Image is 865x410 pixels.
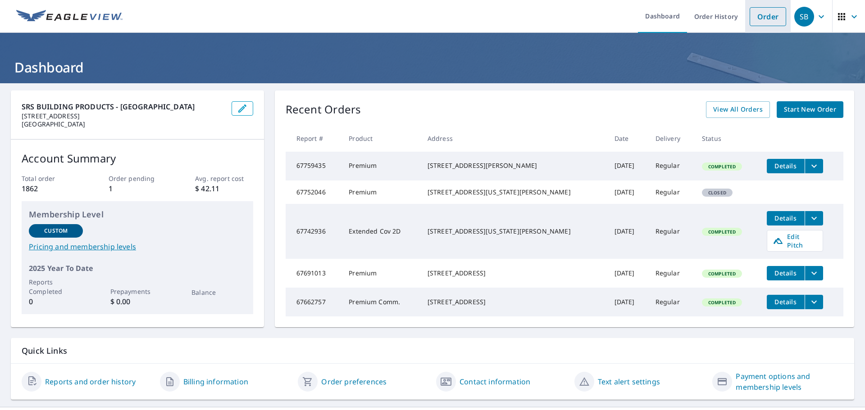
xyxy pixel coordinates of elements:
td: 67752046 [286,180,342,204]
button: detailsBtn-67742936 [767,211,805,225]
p: [STREET_ADDRESS] [22,112,224,120]
button: detailsBtn-67691013 [767,266,805,280]
div: SB [794,7,814,27]
td: Extended Cov 2D [341,204,420,259]
th: Date [607,125,648,152]
img: EV Logo [16,10,123,23]
p: Quick Links [22,345,843,356]
p: Recent Orders [286,101,361,118]
div: [STREET_ADDRESS] [428,297,600,306]
span: Completed [703,163,741,170]
p: Custom [44,227,68,235]
td: Regular [648,152,695,180]
td: [DATE] [607,288,648,316]
p: $ 0.00 [110,296,164,307]
p: Account Summary [22,150,253,167]
button: filesDropdownBtn-67691013 [805,266,823,280]
button: filesDropdownBtn-67742936 [805,211,823,225]
div: [STREET_ADDRESS][PERSON_NAME] [428,161,600,170]
span: Details [772,214,799,222]
button: detailsBtn-67759435 [767,159,805,173]
td: Regular [648,180,695,204]
button: filesDropdownBtn-67662757 [805,295,823,309]
span: Details [772,297,799,306]
p: Total order [22,174,79,183]
p: Membership Level [29,208,246,221]
td: Premium [341,259,420,288]
span: Details [772,162,799,170]
td: 67759435 [286,152,342,180]
th: Report # [286,125,342,152]
td: Premium [341,180,420,204]
p: 0 [29,296,83,307]
button: detailsBtn-67662757 [767,295,805,309]
td: 67691013 [286,259,342,288]
span: Start New Order [784,104,836,115]
a: Billing information [183,376,248,387]
td: 67662757 [286,288,342,316]
td: Premium [341,152,420,180]
td: 67742936 [286,204,342,259]
th: Address [420,125,607,152]
td: Regular [648,204,695,259]
p: Order pending [109,174,166,183]
td: [DATE] [607,259,648,288]
span: Completed [703,299,741,306]
p: 1 [109,183,166,194]
button: filesDropdownBtn-67759435 [805,159,823,173]
span: Completed [703,270,741,277]
td: [DATE] [607,204,648,259]
p: 1862 [22,183,79,194]
td: [DATE] [607,152,648,180]
p: Avg. report cost [195,174,253,183]
td: Premium Comm. [341,288,420,316]
th: Status [695,125,760,152]
td: Regular [648,259,695,288]
a: Reports and order history [45,376,136,387]
h1: Dashboard [11,58,854,77]
span: Closed [703,189,732,196]
p: [GEOGRAPHIC_DATA] [22,120,224,128]
th: Delivery [648,125,695,152]
p: 2025 Year To Date [29,263,246,274]
span: Edit Pitch [773,232,817,249]
td: Regular [648,288,695,316]
p: Reports Completed [29,277,83,296]
div: [STREET_ADDRESS][US_STATE][PERSON_NAME] [428,188,600,197]
div: [STREET_ADDRESS][US_STATE][PERSON_NAME] [428,227,600,236]
a: Payment options and membership levels [736,371,843,392]
th: Product [341,125,420,152]
p: SRS BUILDING PRODUCTS - [GEOGRAPHIC_DATA] [22,101,224,112]
p: Balance [191,288,246,297]
td: [DATE] [607,180,648,204]
a: Contact information [460,376,530,387]
div: [STREET_ADDRESS] [428,269,600,278]
span: Details [772,269,799,277]
a: Start New Order [777,101,843,118]
a: Edit Pitch [767,230,823,252]
p: Prepayments [110,287,164,296]
a: Pricing and membership levels [29,241,246,252]
a: View All Orders [706,101,770,118]
span: View All Orders [713,104,763,115]
a: Order preferences [321,376,387,387]
p: $ 42.11 [195,183,253,194]
a: Text alert settings [598,376,660,387]
a: Order [750,7,786,26]
span: Completed [703,229,741,235]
